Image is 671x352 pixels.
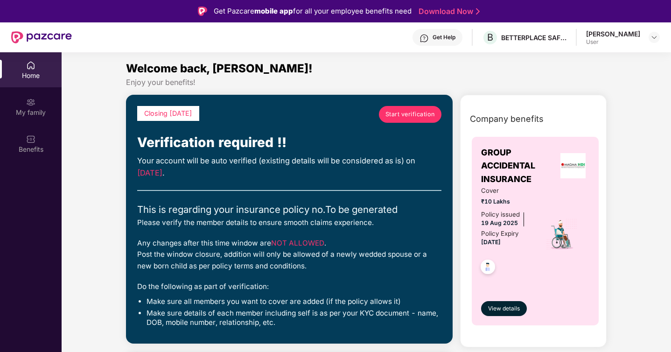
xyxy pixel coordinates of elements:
[419,7,477,16] a: Download Now
[501,33,566,42] div: BETTERPLACE SAFETY SOLUTIONS PRIVATE LIMITED
[419,34,429,43] img: svg+xml;base64,PHN2ZyBpZD0iSGVscC0zMngzMiIgeG1sbnM9Imh0dHA6Ly93d3cudzMub3JnLzIwMDAvc3ZnIiB3aWR0aD...
[481,186,534,196] span: Cover
[198,7,207,16] img: Logo
[26,98,35,107] img: svg+xml;base64,PHN2ZyB3aWR0aD0iMjAiIGhlaWdodD0iMjAiIHZpZXdCb3g9IjAgMCAyMCAyMCIgZmlsbD0ibm9uZSIgeG...
[488,304,520,313] span: View details
[137,238,441,271] div: Any changes after this time window are . Post the window closure, addition will only be allowed o...
[147,309,441,328] li: Make sure details of each member including self is as per your KYC document - name, DOB, mobile n...
[560,153,586,178] img: insurerLogo
[379,106,441,123] a: Start verification
[147,297,441,306] li: Make sure all members you want to cover are added (if the policy allows it)
[137,217,441,228] div: Please verify the member details to ensure smooth claims experience.
[586,38,640,46] div: User
[433,34,455,41] div: Get Help
[144,109,192,117] span: Closing [DATE]
[137,168,162,177] span: [DATE]
[481,219,518,226] span: 19 Aug 2025
[26,61,35,70] img: svg+xml;base64,PHN2ZyBpZD0iSG9tZSIgeG1sbnM9Imh0dHA6Ly93d3cudzMub3JnLzIwMDAvc3ZnIiB3aWR0aD0iMjAiIG...
[26,134,35,144] img: svg+xml;base64,PHN2ZyBpZD0iQmVuZWZpdHMiIHhtbG5zPSJodHRwOi8vd3d3LnczLm9yZy8yMDAwL3N2ZyIgd2lkdGg9Ij...
[214,6,412,17] div: Get Pazcare for all your employee benefits need
[650,34,658,41] img: svg+xml;base64,PHN2ZyBpZD0iRHJvcGRvd24tMzJ4MzIiIHhtbG5zPSJodHRwOi8vd3d3LnczLm9yZy8yMDAwL3N2ZyIgd2...
[126,77,607,87] div: Enjoy your benefits!
[137,202,441,217] div: This is regarding your insurance policy no. To be generated
[476,7,480,16] img: Stroke
[481,197,534,206] span: ₹10 Lakhs
[11,31,72,43] img: New Pazcare Logo
[137,132,441,153] div: Verification required !!
[254,7,293,15] strong: mobile app
[481,301,527,316] button: View details
[126,62,313,75] span: Welcome back, [PERSON_NAME]!
[385,110,435,119] span: Start verification
[481,229,518,239] div: Policy Expiry
[481,239,501,246] span: [DATE]
[137,155,441,179] div: Your account will be auto verified (existing details will be considered as is) on .
[481,146,557,186] span: GROUP ACCIDENTAL INSURANCE
[271,239,324,247] span: NOT ALLOWED
[481,210,520,219] div: Policy issued
[545,218,578,251] img: icon
[470,113,544,126] span: Company benefits
[586,29,640,38] div: [PERSON_NAME]
[476,257,499,280] img: svg+xml;base64,PHN2ZyB4bWxucz0iaHR0cDovL3d3dy53My5vcmcvMjAwMC9zdmciIHdpZHRoPSI0OC45NDMiIGhlaWdodD...
[487,32,493,43] span: B
[137,281,441,292] div: Do the following as part of verification:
